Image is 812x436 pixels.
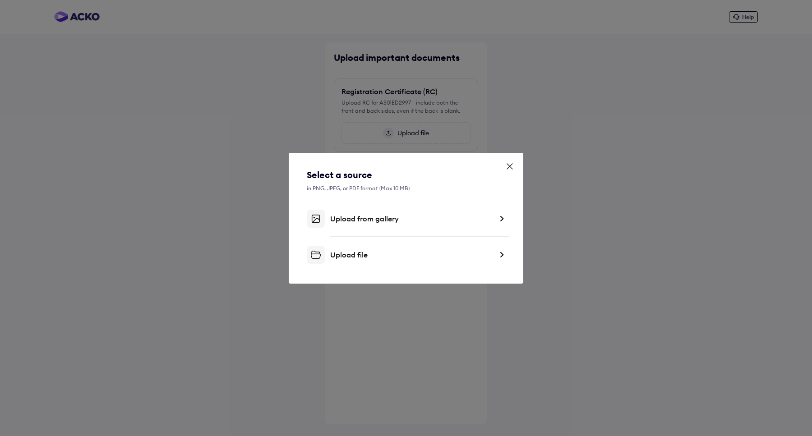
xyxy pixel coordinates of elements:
img: right-dark-arrow.svg [498,250,505,259]
div: Upload from gallery [330,214,493,223]
div: Upload file [330,250,493,259]
div: in PNG, JPEG, or PDF format (Max 10 MB) [307,185,505,192]
img: file-upload.svg [307,246,325,264]
div: Select a source [307,169,505,181]
img: right-dark-arrow.svg [498,214,505,223]
img: gallery-upload.svg [307,210,325,228]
